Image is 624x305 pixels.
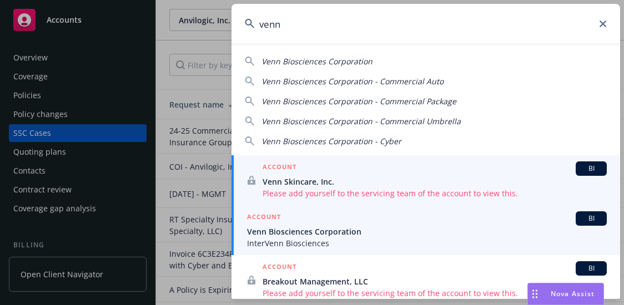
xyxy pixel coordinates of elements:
span: InterVenn Biosciences [247,237,607,249]
span: BI [580,164,602,174]
span: Venn Biosciences Corporation [261,56,373,67]
h5: ACCOUNT [263,161,296,175]
span: Venn Biosciences Corporation - Commercial Umbrella [261,116,461,126]
h5: ACCOUNT [263,261,296,274]
span: Please add yourself to the servicing team of the account to view this. [263,187,607,199]
span: Please add yourself to the servicing team of the account to view this. [263,287,607,299]
h5: ACCOUNT [247,211,281,225]
input: Search... [232,4,620,44]
span: Venn Biosciences Corporation - Cyber [261,136,401,146]
a: ACCOUNTBIVenn Biosciences CorporationInterVenn Biosciences [232,205,620,255]
span: Venn Biosciences Corporation [247,226,607,237]
a: ACCOUNTBIBreakout Management, LLCPlease add yourself to the servicing team of the account to view... [232,255,620,305]
span: Nova Assist [551,289,595,298]
span: Venn Biosciences Corporation - Commercial Auto [261,76,444,87]
span: Venn Biosciences Corporation - Commercial Package [261,96,456,106]
div: Drag to move [528,283,542,304]
span: Venn Skincare, Inc. [263,176,607,187]
span: BI [580,263,602,273]
a: ACCOUNTBIVenn Skincare, Inc.Please add yourself to the servicing team of the account to view this. [232,155,620,205]
span: Breakout Management, LLC [263,276,607,287]
span: BI [580,213,602,223]
button: Nova Assist [527,283,604,305]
